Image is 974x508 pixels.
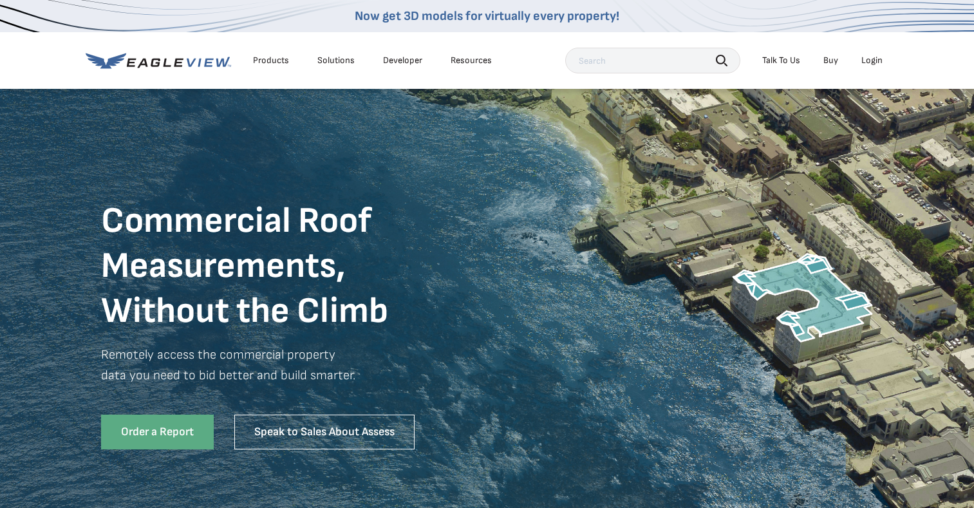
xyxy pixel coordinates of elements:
div: Login [861,55,883,66]
h1: Commercial Roof Measurements, Without the Climb [101,199,487,334]
div: Talk To Us [762,55,800,66]
div: Products [253,55,289,66]
div: Solutions [317,55,355,66]
a: Now get 3D models for virtually every property! [355,8,619,24]
a: Developer [383,55,422,66]
a: Buy [823,55,838,66]
p: Remotely access the commercial property data you need to bid better and build smarter. [101,344,487,405]
a: Order a Report [101,415,214,449]
a: Speak to Sales About Assess [234,415,415,449]
input: Search [565,48,740,73]
div: Resources [451,55,492,66]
